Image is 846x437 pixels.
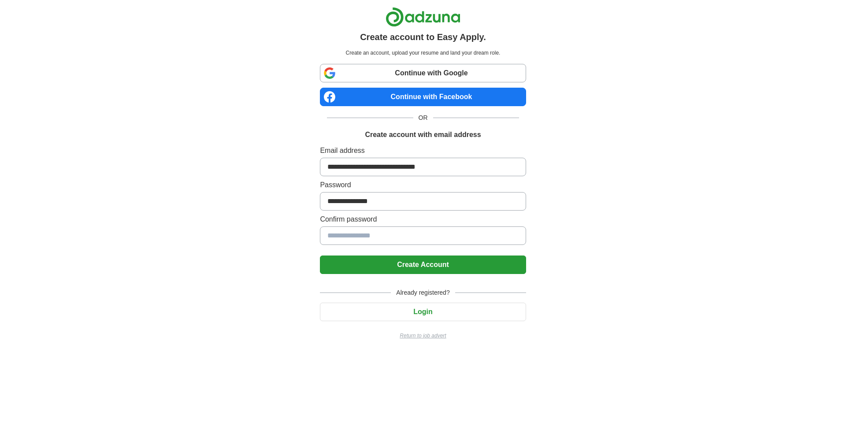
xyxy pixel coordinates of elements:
a: Continue with Facebook [320,88,526,106]
p: Create an account, upload your resume and land your dream role. [322,49,524,57]
a: Continue with Google [320,64,526,82]
label: Email address [320,145,526,156]
h1: Create account with email address [365,130,481,140]
h1: Create account to Easy Apply. [360,30,486,44]
img: Adzuna logo [386,7,460,27]
span: OR [413,113,433,122]
span: Already registered? [391,288,455,297]
button: Create Account [320,256,526,274]
label: Confirm password [320,214,526,225]
a: Return to job advert [320,332,526,340]
label: Password [320,180,526,190]
a: Login [320,308,526,315]
button: Login [320,303,526,321]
